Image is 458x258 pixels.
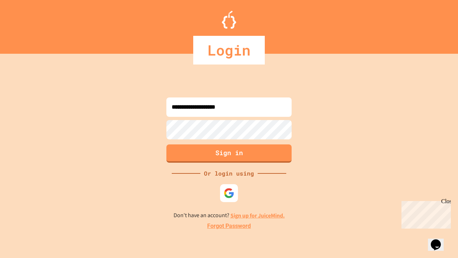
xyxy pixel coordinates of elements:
div: Login [193,36,265,64]
a: Sign up for JuiceMind. [230,212,285,219]
div: Chat with us now!Close [3,3,49,46]
p: Don't have an account? [174,211,285,220]
img: google-icon.svg [224,188,234,199]
img: Logo.svg [222,11,236,29]
div: Or login using [200,169,258,178]
iframe: chat widget [428,229,451,251]
button: Sign in [166,144,292,163]
a: Forgot Password [207,222,251,230]
iframe: chat widget [399,198,451,229]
